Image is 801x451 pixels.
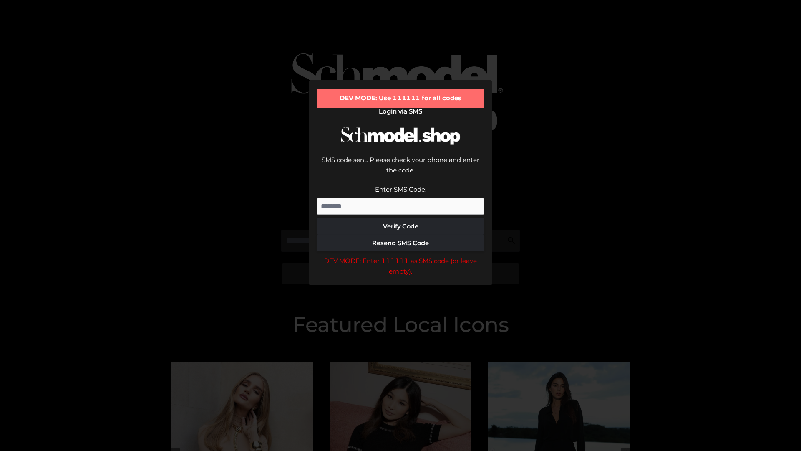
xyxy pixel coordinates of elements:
[375,185,426,193] label: Enter SMS Code:
[317,108,484,115] h2: Login via SMS
[317,256,484,277] div: DEV MODE: Enter 111111 as SMS code (or leave empty).
[317,89,484,108] div: DEV MODE: Use 111111 for all codes
[317,218,484,235] button: Verify Code
[317,235,484,251] button: Resend SMS Code
[317,155,484,184] div: SMS code sent. Please check your phone and enter the code.
[338,119,463,152] img: Schmodel Logo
